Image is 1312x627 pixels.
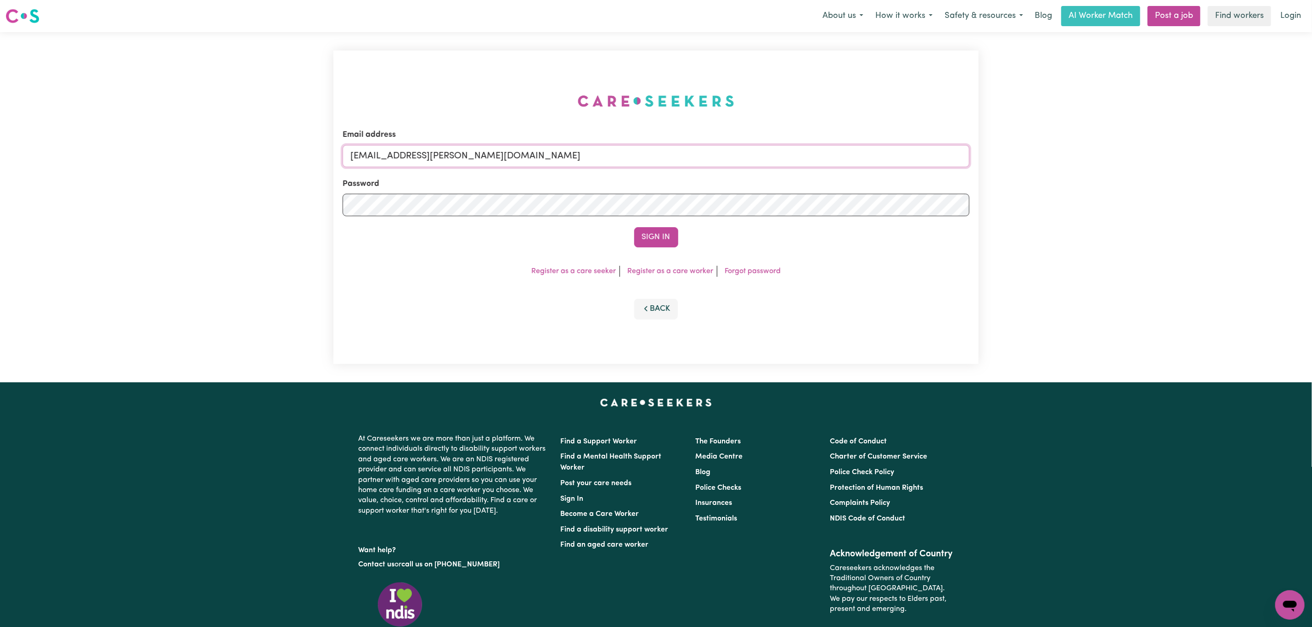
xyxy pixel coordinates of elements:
[1148,6,1200,26] a: Post a job
[1275,590,1305,620] iframe: Button to launch messaging window, conversation in progress
[830,515,905,522] a: NDIS Code of Conduct
[830,438,887,445] a: Code of Conduct
[695,515,737,522] a: Testimonials
[816,6,869,26] button: About us
[695,438,741,445] a: The Founders
[830,499,890,507] a: Complaints Policy
[1275,6,1306,26] a: Login
[725,268,781,275] a: Forgot password
[600,399,712,406] a: Careseekers home page
[359,561,395,568] a: Contact us
[561,480,632,487] a: Post your care needs
[359,542,550,555] p: Want help?
[695,469,710,476] a: Blog
[695,499,732,507] a: Insurances
[634,299,678,319] button: Back
[561,453,662,471] a: Find a Mental Health Support Worker
[359,556,550,573] p: or
[830,469,894,476] a: Police Check Policy
[830,560,953,618] p: Careseekers acknowledges the Traditional Owners of Country throughout [GEOGRAPHIC_DATA]. We pay o...
[343,145,969,167] input: Email address
[830,549,953,560] h2: Acknowledgement of Country
[1208,6,1271,26] a: Find workers
[869,6,939,26] button: How it works
[830,453,927,460] a: Charter of Customer Service
[6,8,39,24] img: Careseekers logo
[1029,6,1058,26] a: Blog
[695,453,743,460] a: Media Centre
[343,129,396,141] label: Email address
[359,430,550,520] p: At Careseekers we are more than just a platform. We connect individuals directly to disability su...
[561,495,584,503] a: Sign In
[627,268,713,275] a: Register as a care worker
[561,541,649,549] a: Find an aged care worker
[561,526,669,533] a: Find a disability support worker
[939,6,1029,26] button: Safety & resources
[402,561,500,568] a: call us on [PHONE_NUMBER]
[634,227,678,247] button: Sign In
[561,438,637,445] a: Find a Support Worker
[343,178,379,190] label: Password
[561,510,639,518] a: Become a Care Worker
[531,268,616,275] a: Register as a care seeker
[830,484,923,492] a: Protection of Human Rights
[695,484,741,492] a: Police Checks
[1061,6,1140,26] a: AI Worker Match
[6,6,39,27] a: Careseekers logo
